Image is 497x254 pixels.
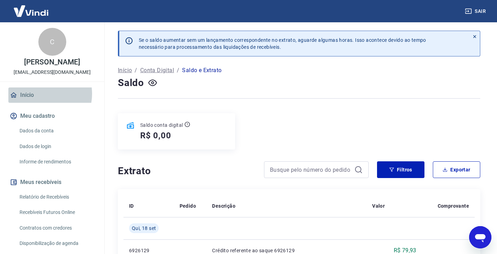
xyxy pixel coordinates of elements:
p: Crédito referente ao saque 6926129 [212,247,361,254]
h4: Extrato [118,164,256,178]
a: Início [8,87,96,103]
p: / [177,66,179,75]
p: Se o saldo aumentar sem um lançamento correspondente no extrato, aguarde algumas horas. Isso acon... [139,37,426,51]
a: Início [118,66,132,75]
button: Sair [464,5,489,18]
img: Vindi [8,0,54,22]
p: Comprovante [438,202,469,209]
a: Conta Digital [140,66,174,75]
p: 6926129 [129,247,168,254]
a: Dados da conta [17,124,96,138]
div: C [38,28,66,56]
p: [EMAIL_ADDRESS][DOMAIN_NAME] [14,69,91,76]
p: [PERSON_NAME] [24,59,80,66]
a: Dados de login [17,139,96,154]
iframe: Botão para abrir a janela de mensagens [469,226,491,248]
a: Informe de rendimentos [17,155,96,169]
input: Busque pelo número do pedido [270,164,352,175]
span: Qui, 18 set [132,225,156,232]
p: Valor [372,202,385,209]
a: Contratos com credores [17,221,96,235]
p: / [135,66,137,75]
p: Descrição [212,202,235,209]
p: Saldo e Extrato [182,66,221,75]
a: Recebíveis Futuros Online [17,205,96,220]
button: Exportar [433,161,480,178]
p: Pedido [180,202,196,209]
button: Filtros [377,161,424,178]
p: ID [129,202,134,209]
button: Meus recebíveis [8,175,96,190]
a: Disponibilização de agenda [17,236,96,251]
h4: Saldo [118,76,144,90]
button: Meu cadastro [8,108,96,124]
h5: R$ 0,00 [140,130,171,141]
a: Relatório de Recebíveis [17,190,96,204]
p: Saldo conta digital [140,122,183,129]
